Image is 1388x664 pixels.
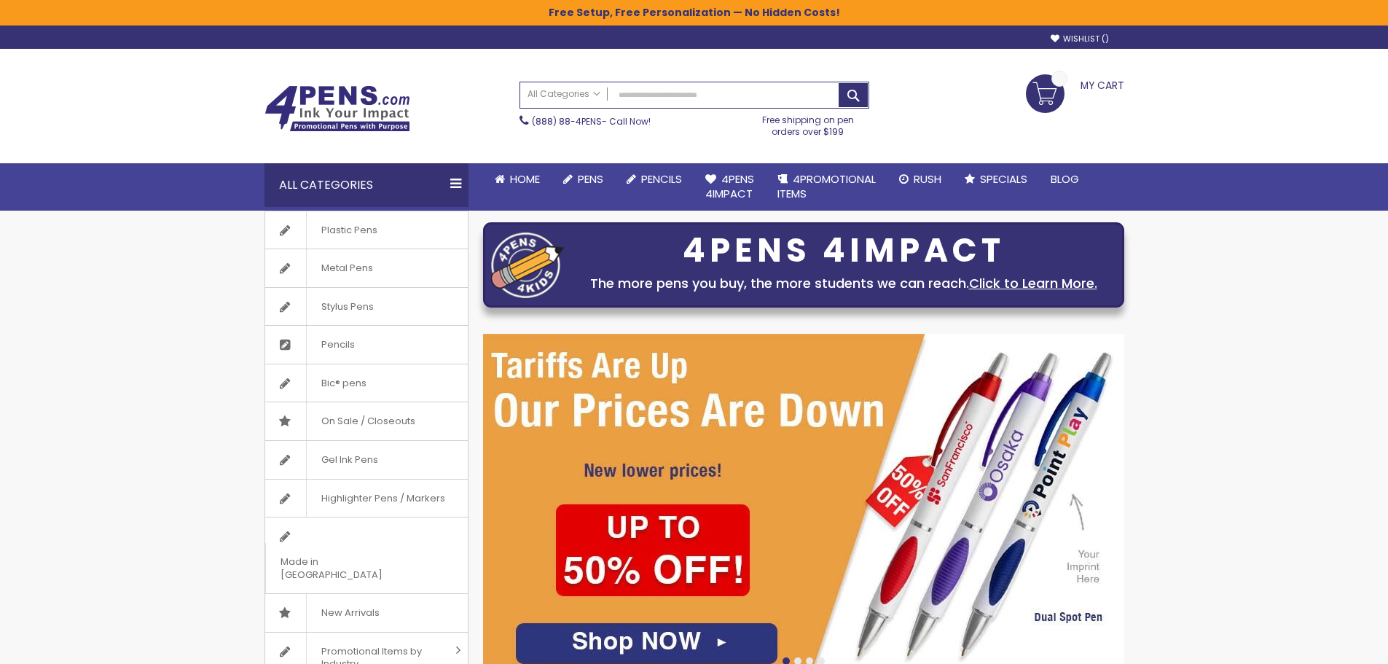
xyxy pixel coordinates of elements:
span: Plastic Pens [306,211,392,249]
div: All Categories [264,163,468,207]
span: All Categories [528,88,600,100]
a: Pencils [615,163,694,195]
span: Pencils [641,171,682,187]
a: On Sale / Closeouts [265,402,468,440]
img: 4Pens Custom Pens and Promotional Products [264,85,410,132]
span: Stylus Pens [306,288,388,326]
a: 4PROMOTIONALITEMS [766,163,887,211]
span: 4PROMOTIONAL ITEMS [777,171,876,201]
span: On Sale / Closeouts [306,402,430,440]
div: Free shipping on pen orders over $199 [747,109,869,138]
a: Gel Ink Pens [265,441,468,479]
a: Plastic Pens [265,211,468,249]
span: Bic® pens [306,364,381,402]
a: All Categories [520,82,608,106]
a: Highlighter Pens / Markers [265,480,468,517]
a: Specials [953,163,1039,195]
span: Highlighter Pens / Markers [306,480,460,517]
a: Click to Learn More. [969,274,1097,292]
a: (888) 88-4PENS [532,115,602,128]
a: Bic® pens [265,364,468,402]
span: Pencils [306,326,369,364]
div: The more pens you buy, the more students we can reach. [571,273,1116,294]
a: Made in [GEOGRAPHIC_DATA] [265,517,468,593]
a: New Arrivals [265,594,468,632]
a: Rush [887,163,953,195]
span: Rush [914,171,941,187]
img: four_pen_logo.png [491,232,564,298]
a: Metal Pens [265,249,468,287]
span: New Arrivals [306,594,394,632]
a: Blog [1039,163,1091,195]
span: - Call Now! [532,115,651,128]
a: Wishlist [1051,34,1109,44]
span: Specials [980,171,1027,187]
a: Home [483,163,552,195]
span: Blog [1051,171,1079,187]
span: Pens [578,171,603,187]
span: Gel Ink Pens [306,441,393,479]
a: Pencils [265,326,468,364]
span: Metal Pens [306,249,388,287]
a: Pens [552,163,615,195]
a: Stylus Pens [265,288,468,326]
a: 4Pens4impact [694,163,766,211]
span: Home [510,171,540,187]
span: 4Pens 4impact [705,171,754,201]
div: 4PENS 4IMPACT [571,235,1116,266]
span: Made in [GEOGRAPHIC_DATA] [265,543,431,593]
